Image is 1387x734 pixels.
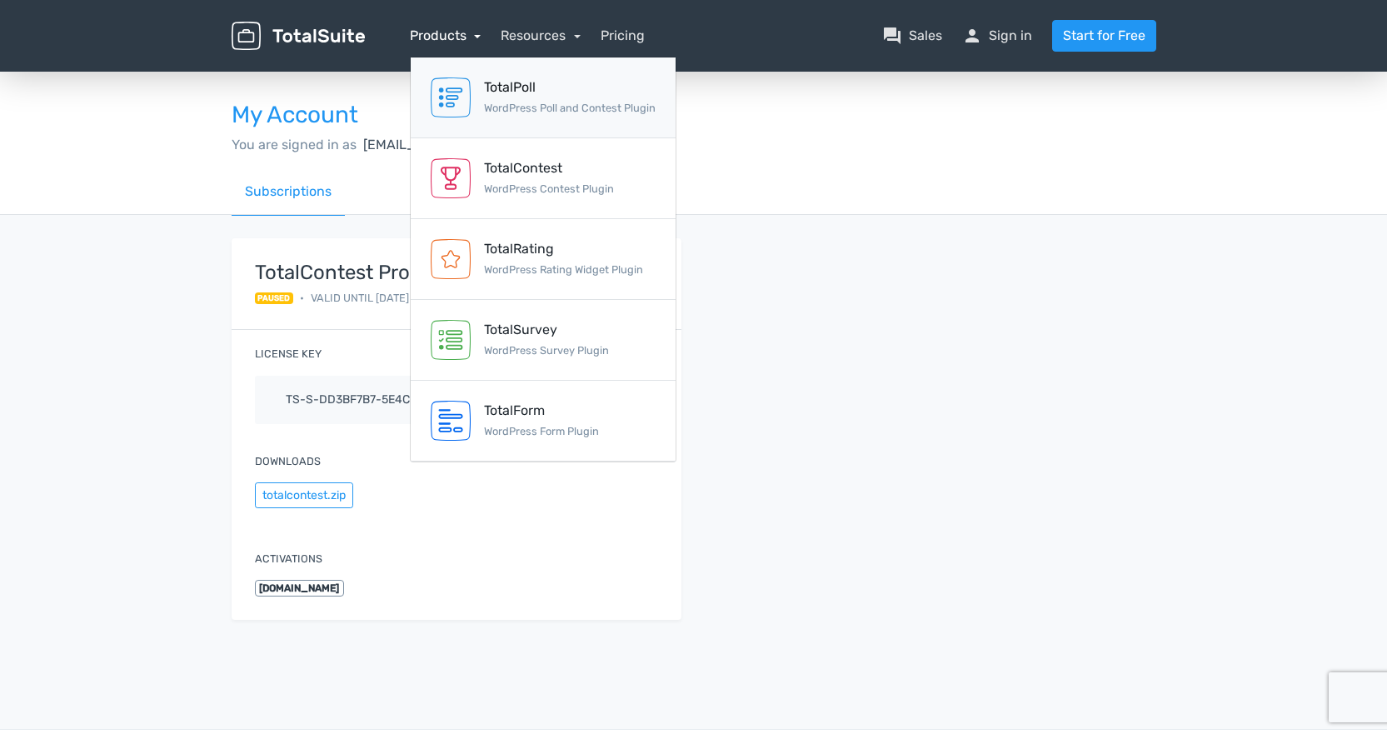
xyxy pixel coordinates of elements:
[410,27,481,43] a: Products
[300,290,304,306] span: •
[484,425,599,437] small: WordPress Form Plugin
[255,262,624,283] strong: TotalContest Pro Subscription
[255,580,345,597] span: [DOMAIN_NAME]
[232,137,357,152] span: You are signed in as
[882,26,942,46] a: question_answerSales
[484,320,609,340] div: TotalSurvey
[431,158,471,198] img: TotalContest
[484,77,656,97] div: TotalPoll
[484,239,643,259] div: TotalRating
[484,158,614,178] div: TotalContest
[501,27,581,43] a: Resources
[962,26,1032,46] a: personSign in
[411,219,676,300] a: TotalRating WordPress Rating Widget Plugin
[411,57,676,138] a: TotalPoll WordPress Poll and Contest Plugin
[255,482,353,508] button: totalcontest.zip
[431,77,471,117] img: TotalPoll
[431,239,471,279] img: TotalRating
[484,102,656,114] small: WordPress Poll and Contest Plugin
[232,22,365,51] img: TotalSuite for WordPress
[311,290,409,306] span: Valid until [DATE]
[431,320,471,360] img: TotalSurvey
[363,137,591,152] span: [EMAIL_ADDRESS][DOMAIN_NAME],
[411,138,676,219] a: TotalContest WordPress Contest Plugin
[962,26,982,46] span: person
[484,344,609,357] small: WordPress Survey Plugin
[601,26,645,46] a: Pricing
[882,26,902,46] span: question_answer
[255,453,321,469] label: Downloads
[411,381,676,462] a: TotalForm WordPress Form Plugin
[484,182,614,195] small: WordPress Contest Plugin
[232,102,1156,128] h3: My Account
[232,168,345,216] a: Subscriptions
[255,551,322,567] label: Activations
[431,401,471,441] img: TotalForm
[255,346,322,362] label: License key
[255,292,294,304] span: paused
[484,263,643,276] small: WordPress Rating Widget Plugin
[484,401,599,421] div: TotalForm
[1052,20,1156,52] a: Start for Free
[411,300,676,381] a: TotalSurvey WordPress Survey Plugin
